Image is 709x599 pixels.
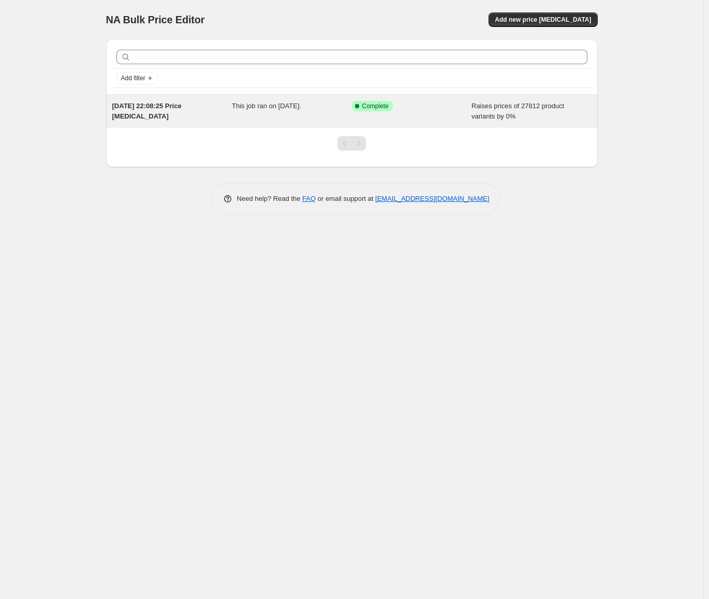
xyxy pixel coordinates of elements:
span: Need help? Read the [237,195,303,202]
span: [DATE] 22:08:25 Price [MEDICAL_DATA] [112,102,182,120]
nav: Pagination [337,136,366,151]
a: FAQ [302,195,316,202]
button: Add new price [MEDICAL_DATA] [489,12,597,27]
span: Add filter [121,74,145,82]
span: or email support at [316,195,375,202]
span: This job ran on [DATE]. [232,102,301,110]
span: Raises prices of 27812 product variants by 0% [471,102,564,120]
button: Add filter [116,72,158,84]
span: Complete [362,102,389,110]
a: [EMAIL_ADDRESS][DOMAIN_NAME] [375,195,489,202]
span: NA Bulk Price Editor [106,14,205,25]
span: Add new price [MEDICAL_DATA] [495,16,591,24]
